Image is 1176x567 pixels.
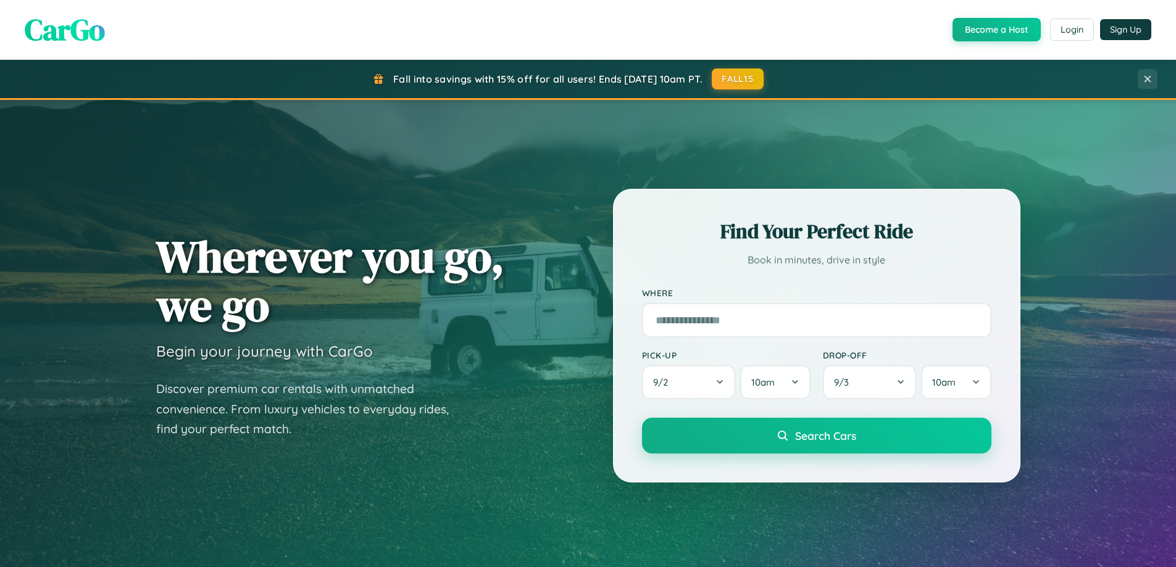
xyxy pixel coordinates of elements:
[653,376,674,388] span: 9 / 2
[795,429,856,442] span: Search Cars
[712,68,764,89] button: FALL15
[642,218,991,245] h2: Find Your Perfect Ride
[953,18,1041,41] button: Become a Host
[156,232,504,329] h1: Wherever you go, we go
[823,365,917,399] button: 9/3
[823,350,991,360] label: Drop-off
[642,418,991,453] button: Search Cars
[740,365,810,399] button: 10am
[834,376,855,388] span: 9 / 3
[1050,19,1094,41] button: Login
[921,365,991,399] button: 10am
[1100,19,1151,40] button: Sign Up
[25,9,105,50] span: CarGo
[393,73,703,85] span: Fall into savings with 15% off for all users! Ends [DATE] 10am PT.
[932,376,956,388] span: 10am
[156,379,465,439] p: Discover premium car rentals with unmatched convenience. From luxury vehicles to everyday rides, ...
[642,350,811,360] label: Pick-up
[642,288,991,298] label: Where
[642,365,736,399] button: 9/2
[156,342,373,360] h3: Begin your journey with CarGo
[642,251,991,269] p: Book in minutes, drive in style
[751,376,775,388] span: 10am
